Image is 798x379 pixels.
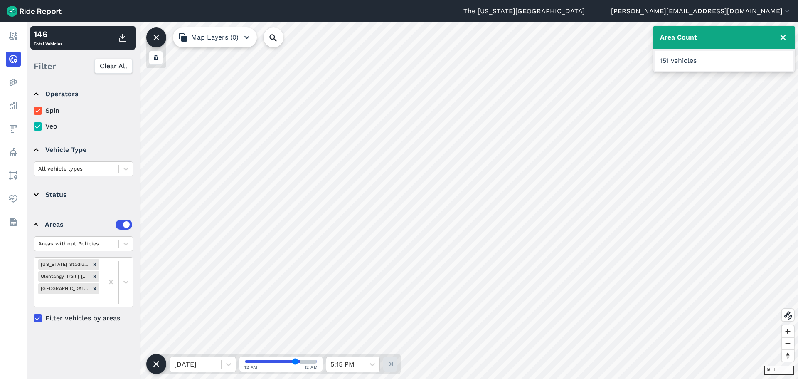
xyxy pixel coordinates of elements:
[6,168,21,183] a: Areas
[6,98,21,113] a: Analyze
[34,106,133,116] label: Spin
[6,121,21,136] a: Fees
[34,313,133,323] label: Filter vehicles by areas
[463,6,585,16] a: The [US_STATE][GEOGRAPHIC_DATA]
[38,283,90,294] div: [GEOGRAPHIC_DATA][PERSON_NAME] | Ice Rink | ROTC
[6,28,21,43] a: Report
[264,27,297,47] input: Search Location or Vehicles
[90,271,99,282] div: Remove Olentangy Trail | Lane Ave to Herrick Dr
[764,366,794,375] div: 50 ft
[653,26,795,49] div: Area Count
[45,220,132,230] div: Areas
[90,283,99,294] div: Remove St John Arena | Ice Rink | ROTC
[34,28,62,48] div: Total Vehicles
[100,61,127,71] span: Clear All
[34,183,132,206] summary: Status
[6,191,21,206] a: Health
[38,271,90,282] div: Olentangy Trail | [GEOGRAPHIC_DATA] to [PERSON_NAME] Dr
[6,215,21,230] a: Datasets
[94,59,133,74] button: Clear All
[34,138,132,161] summary: Vehicle Type
[6,145,21,160] a: Policy
[34,82,132,106] summary: Operators
[27,22,798,379] canvas: Map
[611,6,791,16] button: [PERSON_NAME][EMAIL_ADDRESS][DOMAIN_NAME]
[6,75,21,90] a: Heatmaps
[173,27,257,47] button: Map Layers (0)
[782,325,794,337] button: Zoom in
[38,259,90,270] div: [US_STATE] Stadium Gameday
[782,349,794,362] button: Reset bearing to north
[30,53,136,79] div: Filter
[34,213,132,236] summary: Areas
[34,28,62,40] div: 146
[34,121,133,131] label: Veo
[782,337,794,349] button: Zoom out
[244,364,258,370] span: 12 AM
[655,51,793,71] div: 151 vehicles
[7,6,62,17] img: Ride Report
[305,364,318,370] span: 12 AM
[6,52,21,67] a: Realtime
[90,259,99,270] div: Remove Ohio Stadium Gameday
